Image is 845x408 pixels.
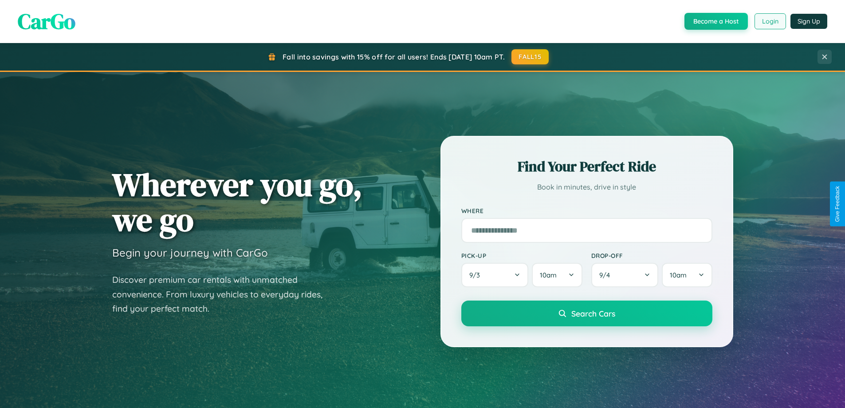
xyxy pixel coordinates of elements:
[469,271,484,279] span: 9 / 3
[461,301,712,326] button: Search Cars
[112,167,362,237] h1: Wherever you go, we go
[283,52,505,61] span: Fall into savings with 15% off for all users! Ends [DATE] 10am PT.
[461,263,529,287] button: 9/3
[662,263,712,287] button: 10am
[670,271,687,279] span: 10am
[571,309,615,318] span: Search Cars
[834,186,841,222] div: Give Feedback
[540,271,557,279] span: 10am
[599,271,614,279] span: 9 / 4
[532,263,582,287] button: 10am
[112,273,334,316] p: Discover premium car rentals with unmatched convenience. From luxury vehicles to everyday rides, ...
[461,157,712,176] h2: Find Your Perfect Ride
[591,252,712,259] label: Drop-off
[790,14,827,29] button: Sign Up
[511,49,549,64] button: FALL15
[755,13,786,29] button: Login
[684,13,748,30] button: Become a Host
[18,7,75,36] span: CarGo
[461,207,712,214] label: Where
[112,246,268,259] h3: Begin your journey with CarGo
[461,252,582,259] label: Pick-up
[461,181,712,194] p: Book in minutes, drive in style
[591,263,659,287] button: 9/4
